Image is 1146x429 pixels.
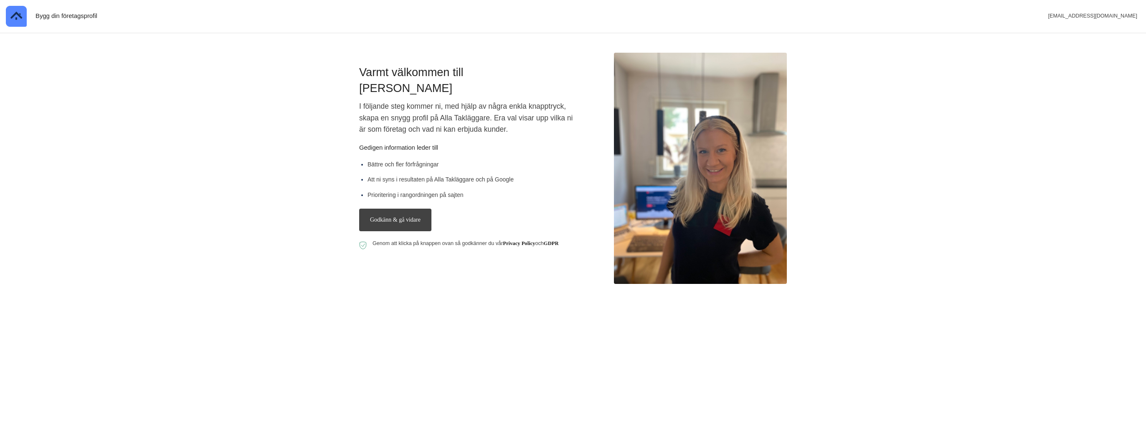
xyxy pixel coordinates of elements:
p: [EMAIL_ADDRESS][DOMAIN_NAME] [1045,10,1140,23]
p: I följande steg kommer ni, med hjälp av några enkla knapptryck, skapa en snygg profil på Alla Tak... [359,101,581,139]
h5: Gedigen information leder till [359,143,581,155]
strong: Privacy Policy [503,240,535,246]
strong: GDPR [544,240,559,246]
li: Prioritering i rangordningen på sajten [368,190,581,199]
h5: Bygg din företagsprofil [35,11,97,21]
img: IMG_6245.jpg [614,53,787,284]
li: Att ni syns i resultaten på Alla Takläggare och på Google [368,175,581,184]
button: Godkänn & gå vidare [359,209,431,231]
img: Alla Takläggare [6,6,27,27]
h2: Varmt välkommen till [PERSON_NAME] [359,64,581,101]
li: Bättre och fler förfrågningar [368,160,581,169]
p: Genom att klicka på knappen ovan så godkänner du vår och [373,240,559,248]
